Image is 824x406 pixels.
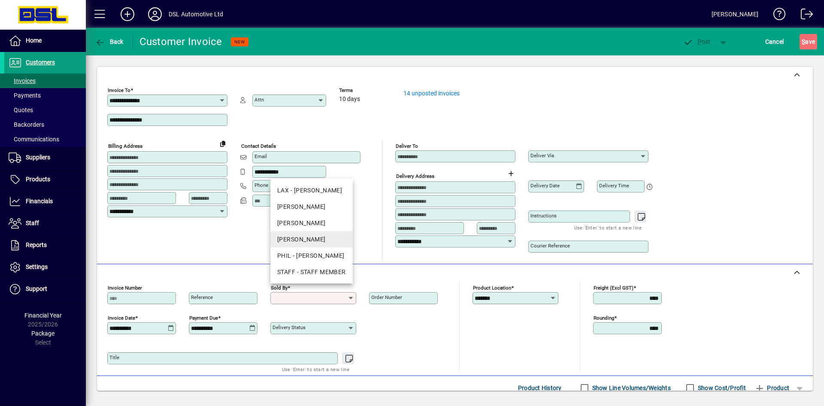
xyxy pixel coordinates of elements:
button: Product [750,380,794,396]
span: Suppliers [26,154,50,161]
button: Add [114,6,141,22]
mat-label: Rounding [594,315,614,321]
mat-label: Reference [191,294,213,300]
button: Save [800,34,817,49]
span: Product [754,381,789,395]
mat-label: Invoice date [108,315,135,321]
mat-label: Product location [473,285,511,291]
span: Settings [26,263,48,270]
span: ave [802,35,815,49]
div: STAFF - STAFF MEMBER [277,268,346,277]
button: Product History [515,380,565,396]
mat-option: BRENT - B G [270,198,353,215]
span: NEW [234,39,245,45]
span: 10 days [339,96,360,103]
mat-label: Instructions [530,213,557,219]
mat-label: Attn [254,97,264,103]
span: Payments [9,92,41,99]
a: Knowledge Base [767,2,786,30]
mat-label: Invoice number [108,285,142,291]
div: PHIL - [PERSON_NAME] [277,251,346,260]
a: Support [4,278,86,300]
span: Invoices [9,77,36,84]
span: S [802,38,805,45]
button: Copy to Delivery address [216,137,230,150]
a: Reports [4,235,86,256]
a: Quotes [4,103,86,117]
span: Quotes [9,107,33,113]
mat-label: Sold by [271,285,288,291]
mat-hint: Use 'Enter' to start a new line [574,223,642,232]
button: Choose address [504,167,518,180]
mat-label: Email [254,153,267,159]
mat-label: Delivery date [530,183,560,189]
mat-label: Deliver To [396,143,418,149]
app-page-header-button: Back [86,34,133,49]
span: P [698,38,702,45]
mat-label: Delivery status [273,324,306,330]
span: Backorders [9,121,44,128]
div: [PERSON_NAME] [277,202,346,211]
div: [PERSON_NAME] [712,7,758,21]
span: Product History [518,381,562,395]
div: LAX - [PERSON_NAME] [277,186,346,195]
button: Cancel [763,34,786,49]
a: Settings [4,256,86,278]
a: Payments [4,88,86,103]
mat-label: Title [109,354,119,360]
a: Home [4,30,86,52]
mat-option: PHIL - Phil Rose [270,247,353,264]
div: [PERSON_NAME] [277,219,346,228]
label: Show Line Volumes/Weights [591,384,671,392]
span: ost [683,38,711,45]
span: Cancel [765,35,784,49]
a: Staff [4,213,86,234]
span: Package [31,330,55,337]
mat-label: Order number [371,294,402,300]
a: Communications [4,132,86,147]
a: Backorders [4,117,86,132]
mat-hint: Use 'Enter' to start a new line [282,364,349,374]
mat-label: Deliver via [530,153,554,159]
mat-label: Phone [254,182,268,188]
mat-option: LAX - Alex B [270,182,353,198]
label: Show Cost/Profit [696,384,746,392]
mat-label: Freight (excl GST) [594,285,633,291]
span: Customers [26,59,55,66]
span: Home [26,37,42,44]
div: DSL Automotive Ltd [169,7,223,21]
button: Post [679,34,715,49]
a: Financials [4,191,86,212]
span: Financial Year [24,312,62,319]
button: Profile [141,6,169,22]
a: Suppliers [4,147,86,168]
button: Back [93,34,126,49]
span: Financials [26,198,53,205]
span: Communications [9,136,59,143]
mat-label: Delivery time [599,183,629,189]
mat-option: CHRISTINE - Christine Mulholland [270,215,353,231]
mat-label: Payment due [189,315,218,321]
mat-label: Courier Reference [530,243,570,249]
a: 14 unposted invoices [403,90,460,97]
mat-label: Invoice To [108,87,130,93]
a: Invoices [4,73,86,88]
span: Terms [339,88,391,93]
span: Staff [26,220,39,226]
mat-option: STAFF - STAFF MEMBER [270,264,353,280]
span: Back [95,38,124,45]
div: [PERSON_NAME] [277,235,346,244]
a: Logout [794,2,813,30]
div: Customer Invoice [139,35,222,49]
mat-option: ERIC - Eric Liddington [270,231,353,247]
a: Products [4,169,86,190]
span: Products [26,176,50,183]
span: Support [26,285,47,292]
span: Reports [26,241,47,248]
